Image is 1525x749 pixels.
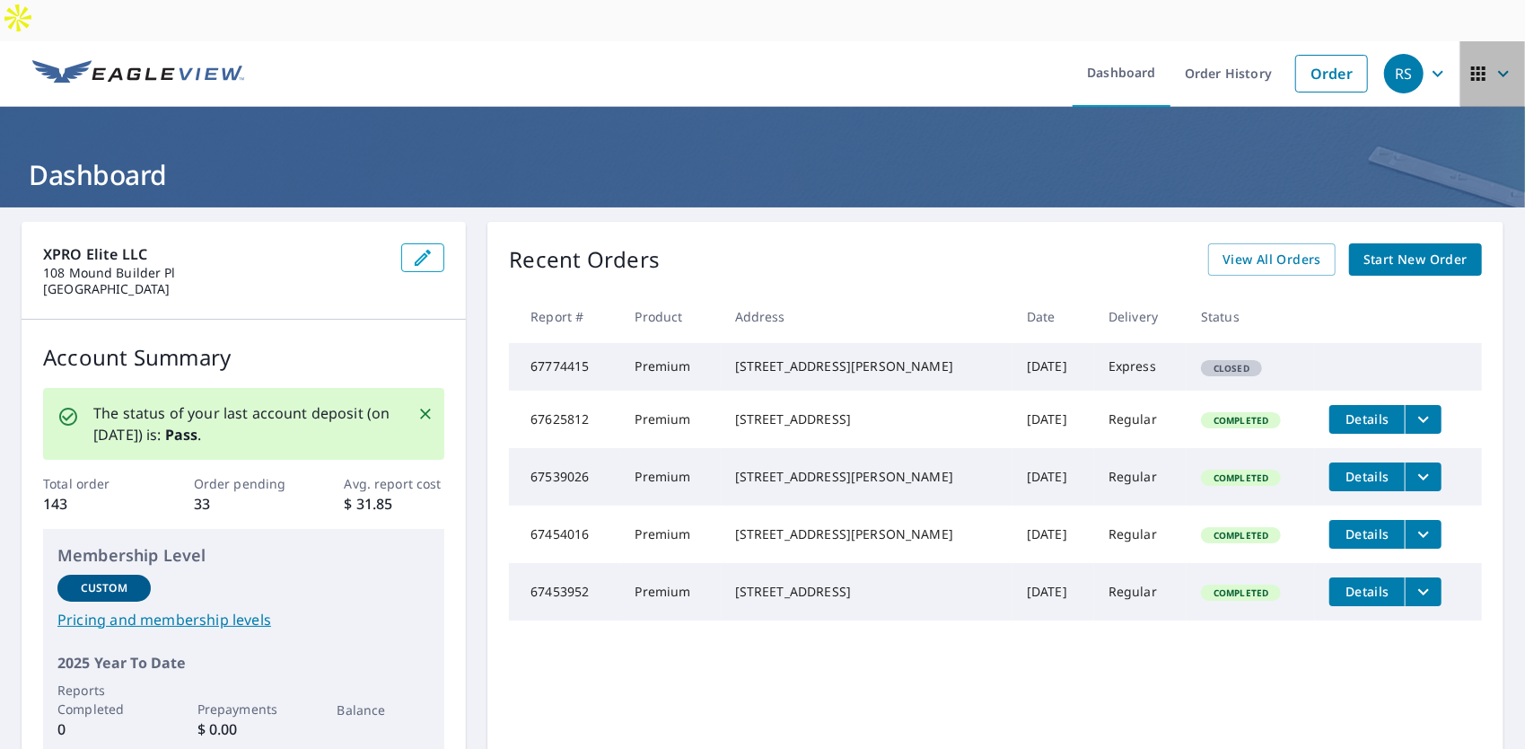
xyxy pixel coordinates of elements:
[43,493,144,515] p: 143
[22,41,255,107] a: EV Logo
[57,543,430,568] p: Membership Level
[43,243,387,265] p: XPRO Elite LLC
[509,290,620,343] th: Report #
[57,718,151,740] p: 0
[337,701,430,719] p: Balance
[43,341,444,374] p: Account Summary
[1405,577,1442,606] button: filesDropdownBtn-67453952
[735,525,998,543] div: [STREET_ADDRESS][PERSON_NAME]
[1363,249,1468,271] span: Start New Order
[43,265,387,281] p: 108 Mound Builder Pl
[1405,405,1442,434] button: filesDropdownBtn-67625812
[1012,448,1094,506] td: [DATE]
[1329,577,1405,606] button: detailsBtn-67453952
[57,681,151,718] p: Reports Completed
[1377,41,1459,107] button: RS
[1295,55,1368,93] a: Order
[1203,362,1260,374] span: Closed
[1203,414,1279,427] span: Completed
[1340,525,1394,542] span: Details
[509,391,620,448] td: 67625812
[1340,583,1394,600] span: Details
[197,718,291,740] p: $ 0.00
[57,652,430,674] p: 2025 Year To Date
[509,343,620,390] td: 67774415
[344,474,444,493] p: Avg. report cost
[1094,506,1187,563] td: Regular
[1094,343,1187,390] td: Express
[1329,520,1405,549] button: detailsBtn-67454016
[1384,54,1424,93] div: RS
[1340,410,1394,427] span: Details
[93,402,396,445] p: The status of your last account deposit (on [DATE]) is: .
[43,474,144,493] p: Total order
[1329,463,1405,491] button: detailsBtn-67539026
[509,243,660,277] p: Recent Orders
[1094,563,1187,621] td: Regular
[1012,343,1094,390] td: [DATE]
[1349,243,1482,277] a: Start New Order
[414,402,437,426] button: Close
[1405,520,1442,549] button: filesDropdownBtn-67454016
[621,563,721,621] td: Premium
[57,609,430,630] a: Pricing and membership levels
[1340,468,1394,485] span: Details
[509,563,620,621] td: 67453952
[1187,290,1315,343] th: Status
[735,357,998,375] div: [STREET_ADDRESS][PERSON_NAME]
[344,493,444,515] p: $ 31.85
[621,343,721,390] td: Premium
[1203,471,1279,484] span: Completed
[735,410,998,428] div: [STREET_ADDRESS]
[22,156,1503,193] h1: Dashboard
[1094,290,1187,343] th: Delivery
[735,583,998,601] div: [STREET_ADDRESS]
[81,580,127,596] p: Custom
[1012,563,1094,621] td: [DATE]
[621,448,721,506] td: Premium
[1329,405,1405,434] button: detailsBtn-67625812
[165,425,198,445] b: Pass
[1170,41,1286,107] a: Order History
[1012,391,1094,448] td: [DATE]
[197,700,291,718] p: Prepayments
[1405,463,1442,491] button: filesDropdownBtn-67539026
[621,391,721,448] td: Premium
[509,506,620,563] td: 67454016
[735,468,998,486] div: [STREET_ADDRESS][PERSON_NAME]
[721,290,1012,343] th: Address
[1094,391,1187,448] td: Regular
[1012,290,1094,343] th: Date
[1073,41,1170,107] a: Dashboard
[1203,529,1279,542] span: Completed
[32,60,244,87] img: EV Logo
[194,474,294,493] p: Order pending
[1208,243,1336,277] a: View All Orders
[621,290,721,343] th: Product
[194,493,294,515] p: 33
[1203,586,1279,599] span: Completed
[1223,249,1321,271] span: View All Orders
[621,506,721,563] td: Premium
[509,448,620,506] td: 67539026
[1012,506,1094,563] td: [DATE]
[1094,448,1187,506] td: Regular
[43,281,387,297] p: [GEOGRAPHIC_DATA]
